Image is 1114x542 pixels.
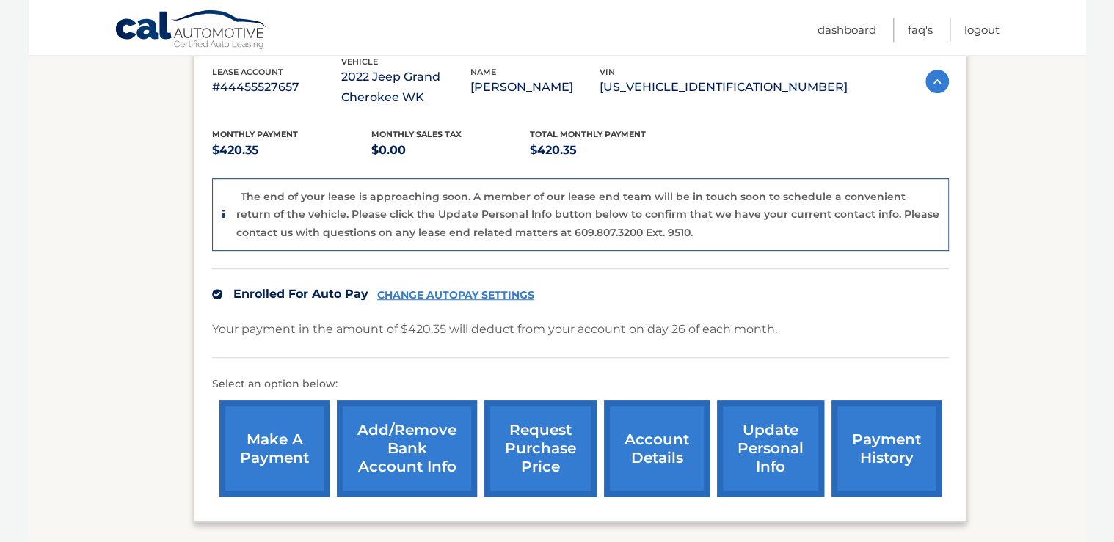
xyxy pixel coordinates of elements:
p: Your payment in the amount of $420.35 will deduct from your account on day 26 of each month. [212,319,777,340]
img: accordion-active.svg [925,70,949,93]
a: FAQ's [908,18,933,42]
span: Enrolled For Auto Pay [233,287,368,301]
span: lease account [212,67,283,77]
span: vin [600,67,615,77]
p: 2022 Jeep Grand Cherokee WK [341,67,470,108]
a: update personal info [717,400,824,497]
a: Add/Remove bank account info [337,400,477,497]
span: name [470,67,496,77]
p: [US_VEHICLE_IDENTIFICATION_NUMBER] [600,77,848,98]
img: check.svg [212,289,222,299]
span: Monthly sales Tax [371,129,462,139]
span: vehicle [341,56,378,67]
a: payment history [831,400,942,497]
a: Cal Automotive [114,10,269,52]
a: account details [604,400,710,497]
p: $0.00 [371,140,531,161]
a: Dashboard [818,18,876,42]
a: CHANGE AUTOPAY SETTINGS [377,289,534,301]
p: $420.35 [212,140,371,161]
p: [PERSON_NAME] [470,77,600,98]
p: Select an option below: [212,376,949,393]
a: make a payment [219,400,330,497]
a: Logout [964,18,1000,42]
a: request purchase price [484,400,597,497]
p: #44455527657 [212,77,341,98]
span: Monthly Payment [212,129,298,139]
span: Total Monthly Payment [530,129,646,139]
p: The end of your lease is approaching soon. A member of our lease end team will be in touch soon t... [236,190,939,239]
p: $420.35 [530,140,689,161]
